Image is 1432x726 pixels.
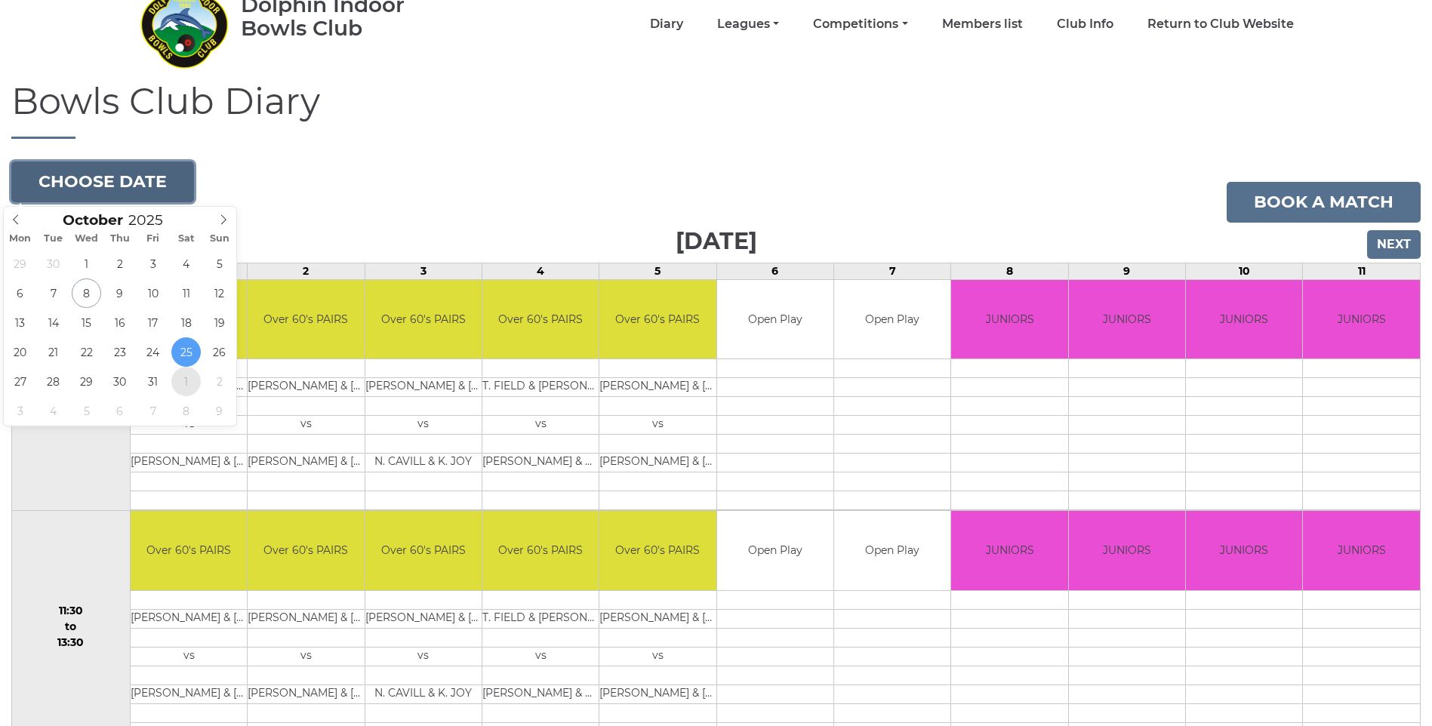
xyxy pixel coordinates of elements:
[650,16,683,32] a: Diary
[72,278,101,308] span: October 8, 2025
[205,396,234,426] span: November 9, 2025
[365,647,482,666] td: vs
[5,337,35,367] span: October 20, 2025
[138,278,168,308] span: October 10, 2025
[171,396,201,426] span: November 8, 2025
[5,278,35,308] span: October 6, 2025
[482,263,599,279] td: 4
[248,684,364,703] td: [PERSON_NAME] & [PERSON_NAME]
[248,280,364,359] td: Over 60's PAIRS
[1186,263,1303,279] td: 10
[1068,263,1185,279] td: 9
[365,454,482,472] td: N. CAVILL & K. JOY
[365,263,482,279] td: 3
[1069,511,1185,590] td: JUNIORS
[72,308,101,337] span: October 15, 2025
[365,280,482,359] td: Over 60's PAIRS
[131,647,247,666] td: vs
[1367,230,1421,259] input: Next
[365,684,482,703] td: N. CAVILL & K. JOY
[942,16,1023,32] a: Members list
[599,609,716,628] td: [PERSON_NAME] & [PERSON_NAME]
[38,278,68,308] span: October 7, 2025
[248,416,364,435] td: vs
[248,647,364,666] td: vs
[365,609,482,628] td: [PERSON_NAME] & [PERSON_NAME]
[38,367,68,396] span: October 28, 2025
[599,511,716,590] td: Over 60's PAIRS
[248,454,364,472] td: [PERSON_NAME] & [PERSON_NAME]
[599,280,716,359] td: Over 60's PAIRS
[813,16,907,32] a: Competitions
[482,511,599,590] td: Over 60's PAIRS
[248,263,365,279] td: 2
[717,511,833,590] td: Open Play
[1227,182,1421,223] a: Book a match
[717,280,833,359] td: Open Play
[599,378,716,397] td: [PERSON_NAME] & [PERSON_NAME]
[1303,511,1420,590] td: JUNIORS
[5,396,35,426] span: November 3, 2025
[171,249,201,278] span: October 4, 2025
[482,454,599,472] td: [PERSON_NAME] & R. SENIOR
[5,367,35,396] span: October 27, 2025
[834,511,950,590] td: Open Play
[1057,16,1113,32] a: Club Info
[171,278,201,308] span: October 11, 2025
[482,378,599,397] td: T. FIELD & [PERSON_NAME]
[105,278,134,308] span: October 9, 2025
[482,684,599,703] td: [PERSON_NAME] & R. SENIOR
[599,647,716,666] td: vs
[482,647,599,666] td: vs
[72,337,101,367] span: October 22, 2025
[1303,280,1420,359] td: JUNIORS
[4,234,37,244] span: Mon
[1303,263,1421,279] td: 11
[63,214,123,228] span: Scroll to increment
[203,234,236,244] span: Sun
[72,249,101,278] span: October 1, 2025
[365,511,482,590] td: Over 60's PAIRS
[131,454,247,472] td: [PERSON_NAME] & [PERSON_NAME]
[171,308,201,337] span: October 18, 2025
[38,396,68,426] span: November 4, 2025
[716,263,833,279] td: 6
[1186,511,1302,590] td: JUNIORS
[248,511,364,590] td: Over 60's PAIRS
[138,396,168,426] span: November 7, 2025
[834,263,951,279] td: 7
[131,511,247,590] td: Over 60's PAIRS
[599,684,716,703] td: [PERSON_NAME] & [PERSON_NAME]
[717,16,779,32] a: Leagues
[482,609,599,628] td: T. FIELD & [PERSON_NAME]
[105,337,134,367] span: October 23, 2025
[248,609,364,628] td: [PERSON_NAME] & [PERSON_NAME]
[37,234,70,244] span: Tue
[365,416,482,435] td: vs
[599,263,716,279] td: 5
[365,378,482,397] td: [PERSON_NAME] & [PERSON_NAME]
[834,280,950,359] td: Open Play
[105,396,134,426] span: November 6, 2025
[171,337,201,367] span: October 25, 2025
[951,263,1068,279] td: 8
[1069,280,1185,359] td: JUNIORS
[205,308,234,337] span: October 19, 2025
[103,234,137,244] span: Thu
[72,367,101,396] span: October 29, 2025
[951,280,1067,359] td: JUNIORS
[205,337,234,367] span: October 26, 2025
[1147,16,1294,32] a: Return to Club Website
[131,609,247,628] td: [PERSON_NAME] & [PERSON_NAME]
[72,396,101,426] span: November 5, 2025
[248,378,364,397] td: [PERSON_NAME] & [PERSON_NAME]
[38,249,68,278] span: September 30, 2025
[5,249,35,278] span: September 29, 2025
[205,367,234,396] span: November 2, 2025
[38,308,68,337] span: October 14, 2025
[951,511,1067,590] td: JUNIORS
[11,162,194,202] button: Choose date
[138,337,168,367] span: October 24, 2025
[205,249,234,278] span: October 5, 2025
[138,249,168,278] span: October 3, 2025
